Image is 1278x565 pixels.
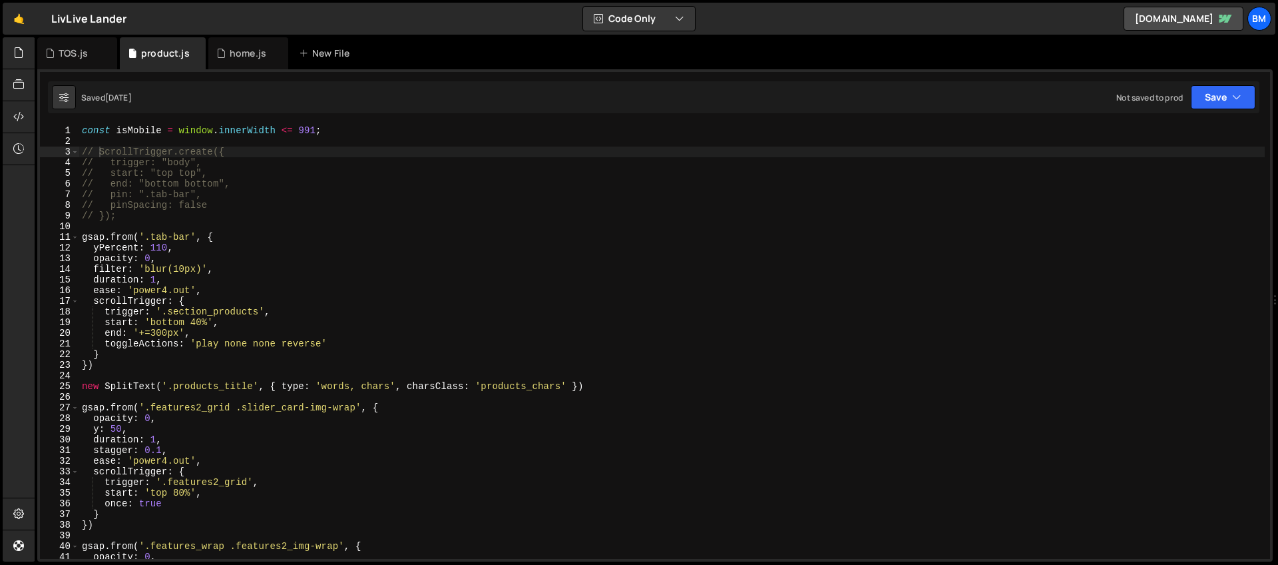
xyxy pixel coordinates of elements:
div: 39 [40,530,79,541]
div: 4 [40,157,79,168]
div: [DATE] [105,92,132,103]
div: 19 [40,317,79,328]
button: Code Only [583,7,695,31]
div: 9 [40,211,79,221]
div: TOS.js [59,47,88,60]
div: 8 [40,200,79,211]
div: home.js [230,47,266,60]
div: New File [299,47,355,60]
div: 38 [40,520,79,530]
div: 32 [40,456,79,466]
div: 34 [40,477,79,488]
div: 22 [40,349,79,360]
div: 3 [40,147,79,157]
div: 17 [40,296,79,306]
div: 2 [40,136,79,147]
div: Not saved to prod [1116,92,1183,103]
div: 41 [40,552,79,562]
div: 11 [40,232,79,243]
div: 14 [40,264,79,275]
div: 18 [40,306,79,317]
div: 25 [40,381,79,392]
div: 20 [40,328,79,338]
button: Save [1191,85,1255,109]
div: 33 [40,466,79,477]
div: 24 [40,370,79,381]
div: 29 [40,424,79,434]
div: 16 [40,285,79,296]
div: 15 [40,275,79,285]
div: 37 [40,509,79,520]
div: 31 [40,445,79,456]
a: bm [1247,7,1271,31]
div: 7 [40,189,79,200]
div: 40 [40,541,79,552]
div: 23 [40,360,79,370]
div: 28 [40,413,79,424]
div: 10 [40,221,79,232]
div: 6 [40,179,79,189]
a: 🤙 [3,3,35,35]
div: 5 [40,168,79,179]
div: product.js [141,47,190,60]
div: 21 [40,338,79,349]
div: 36 [40,498,79,509]
div: 13 [40,253,79,264]
div: LivLive Lander [51,11,126,27]
div: 26 [40,392,79,402]
div: 27 [40,402,79,413]
div: 35 [40,488,79,498]
div: 30 [40,434,79,445]
div: 1 [40,125,79,136]
div: Saved [81,92,132,103]
div: 12 [40,243,79,253]
a: [DOMAIN_NAME] [1124,7,1243,31]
